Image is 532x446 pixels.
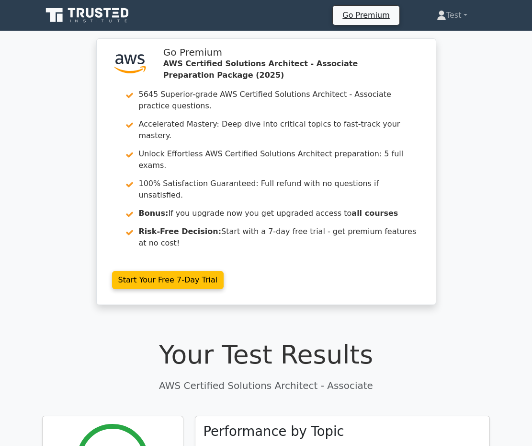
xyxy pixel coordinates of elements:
[337,9,395,22] a: Go Premium
[203,424,344,440] h3: Performance by Topic
[42,340,490,370] h1: Your Test Results
[414,6,490,25] a: Test
[42,378,490,393] p: AWS Certified Solutions Architect - Associate
[112,271,224,289] a: Start Your Free 7-Day Trial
